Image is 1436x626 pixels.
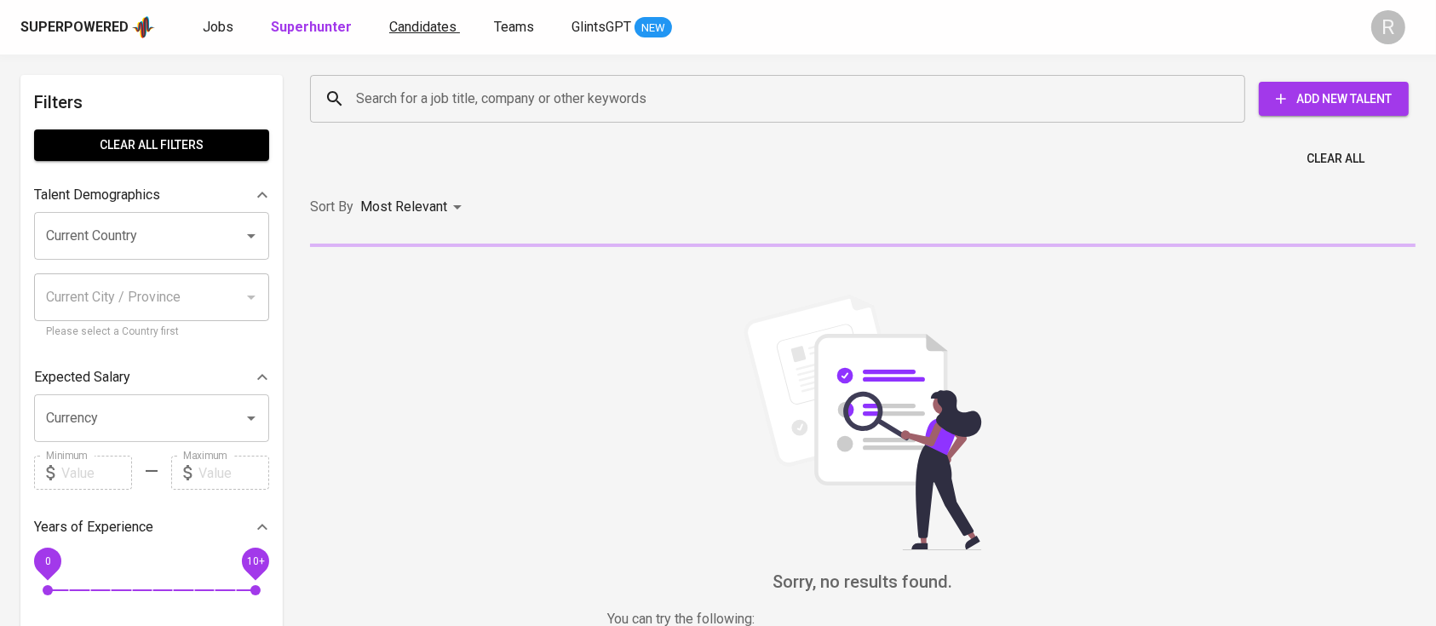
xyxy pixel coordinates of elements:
[246,555,264,567] span: 10+
[494,19,534,35] span: Teams
[572,19,631,35] span: GlintsGPT
[34,510,269,544] div: Years of Experience
[494,17,537,38] a: Teams
[20,18,129,37] div: Superpowered
[34,360,269,394] div: Expected Salary
[310,197,353,217] p: Sort By
[46,324,257,341] p: Please select a Country first
[1307,148,1364,169] span: Clear All
[239,406,263,430] button: Open
[34,129,269,161] button: Clear All filters
[48,135,256,156] span: Clear All filters
[572,17,672,38] a: GlintsGPT NEW
[132,14,155,40] img: app logo
[271,19,352,35] b: Superhunter
[61,456,132,490] input: Value
[389,17,460,38] a: Candidates
[360,197,447,217] p: Most Relevant
[239,224,263,248] button: Open
[1259,82,1409,116] button: Add New Talent
[389,19,457,35] span: Candidates
[20,14,155,40] a: Superpoweredapp logo
[44,555,50,567] span: 0
[203,17,237,38] a: Jobs
[635,20,672,37] span: NEW
[1371,10,1405,44] div: R
[34,367,130,388] p: Expected Salary
[34,178,269,212] div: Talent Demographics
[360,192,468,223] div: Most Relevant
[310,568,1416,595] h6: Sorry, no results found.
[34,517,153,537] p: Years of Experience
[203,19,233,35] span: Jobs
[34,185,160,205] p: Talent Demographics
[1272,89,1395,110] span: Add New Talent
[1300,143,1371,175] button: Clear All
[271,17,355,38] a: Superhunter
[198,456,269,490] input: Value
[34,89,269,116] h6: Filters
[735,295,991,550] img: file_searching.svg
